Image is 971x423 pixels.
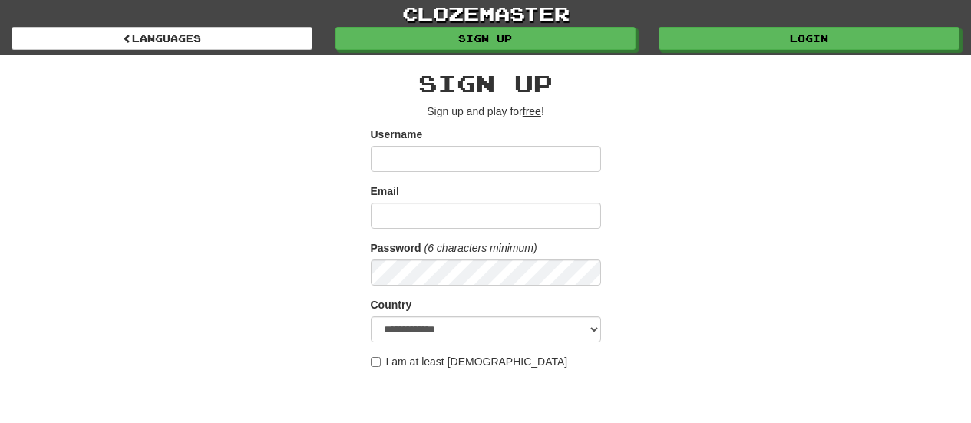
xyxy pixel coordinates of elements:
[371,240,421,256] label: Password
[371,104,601,119] p: Sign up and play for !
[371,183,399,199] label: Email
[424,242,537,254] em: (6 characters minimum)
[523,105,541,117] u: free
[371,71,601,96] h2: Sign up
[371,357,381,367] input: I am at least [DEMOGRAPHIC_DATA]
[12,27,312,50] a: Languages
[371,297,412,312] label: Country
[335,27,636,50] a: Sign up
[371,127,423,142] label: Username
[659,27,959,50] a: Login
[371,354,568,369] label: I am at least [DEMOGRAPHIC_DATA]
